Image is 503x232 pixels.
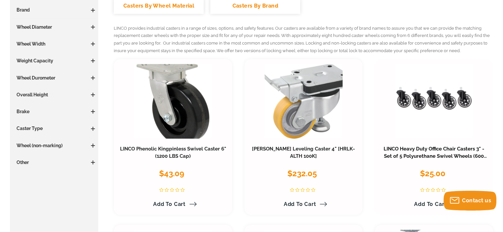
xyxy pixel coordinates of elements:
[13,57,95,64] h3: Weight Capacity
[287,169,317,178] span: $232.05
[13,108,95,115] h3: Brake
[149,199,197,210] a: Add to Cart
[252,146,355,159] a: [PERSON_NAME] Leveling Caster 4" [HRLK-ALTH 100K]
[13,75,95,81] h3: Wheel Durometer
[384,146,487,166] a: LINCO Heavy Duty Office Chair Casters 3" - Set of 5 Polyurethane Swivel Wheels (600 LBS Cap Combi...
[13,41,95,47] h3: Wheel Width
[284,201,316,207] span: Add to Cart
[13,91,95,98] h3: Overall Height
[462,197,491,204] span: Contact us
[410,199,458,210] a: Add to Cart
[13,7,95,13] h3: Brand
[114,25,493,55] p: LINCO provides industrial casters in a range of sizes, options, and safety features. Our casters ...
[120,146,226,159] a: LINCO Phenolic Kingpinless Swivel Caster 6" (1200 LBS Cap)
[280,199,327,210] a: Add to Cart
[414,201,446,207] span: Add to Cart
[153,201,186,207] span: Add to Cart
[13,24,95,30] h3: Wheel Diameter
[159,169,184,178] span: $43.09
[13,159,95,166] h3: Other
[13,142,95,149] h3: Wheel (non-marking)
[13,125,95,132] h3: Caster Type
[420,169,445,178] span: $25.00
[443,191,496,211] button: Contact us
